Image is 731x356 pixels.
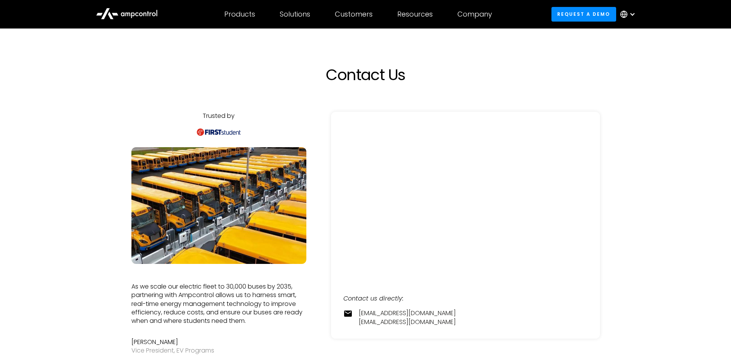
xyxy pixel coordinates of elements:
[551,7,616,21] a: Request a demo
[335,10,373,18] div: Customers
[397,10,433,18] div: Resources
[457,10,492,18] div: Company
[280,10,310,18] div: Solutions
[224,10,255,18] div: Products
[359,309,456,317] a: [EMAIL_ADDRESS][DOMAIN_NAME]
[359,318,456,326] a: [EMAIL_ADDRESS][DOMAIN_NAME]
[343,294,588,303] div: Contact us directly:
[196,65,535,84] h1: Contact Us
[343,124,588,264] iframe: Form 0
